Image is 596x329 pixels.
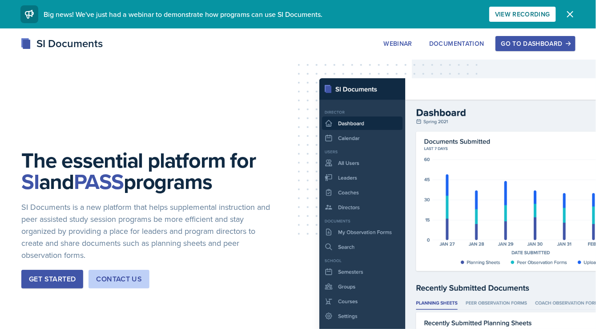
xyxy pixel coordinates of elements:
div: SI Documents [20,36,103,52]
button: Go to Dashboard [495,36,576,51]
div: Contact Us [96,274,142,285]
button: Contact Us [89,270,149,289]
div: Get Started [29,274,76,285]
div: Webinar [384,40,412,47]
div: Go to Dashboard [501,40,570,47]
span: Big news! We've just had a webinar to demonstrate how programs can use SI Documents. [44,9,322,19]
button: Get Started [21,270,83,289]
div: Documentation [429,40,484,47]
div: View Recording [495,11,550,18]
button: View Recording [489,7,556,22]
button: Webinar [378,36,418,51]
button: Documentation [423,36,490,51]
